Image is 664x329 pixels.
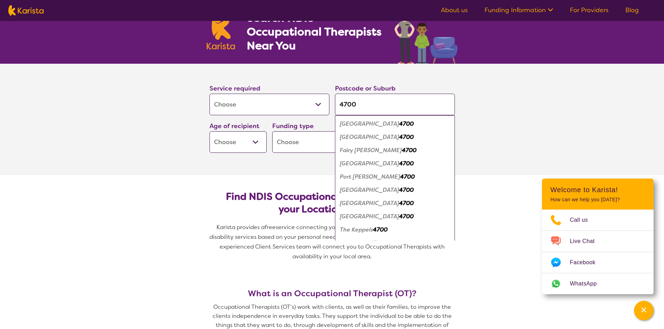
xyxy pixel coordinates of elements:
[216,224,265,231] span: Karista provides a
[625,6,639,14] a: Blog
[338,197,451,210] div: Rockhampton City 4700
[265,224,276,231] span: free
[338,170,451,183] div: Port Curtis 4700
[550,186,645,194] h2: Welcome to Karista!
[338,236,451,250] div: The Range 4700
[8,5,44,16] img: Karista logo
[209,224,456,260] span: service connecting you with Occupational Therapists and other disability services based on your p...
[340,213,399,220] em: [GEOGRAPHIC_DATA]
[542,179,654,294] div: Channel Menu
[369,239,384,246] em: 4700
[340,160,399,167] em: [GEOGRAPHIC_DATA]
[247,11,382,53] h1: Search NDIS Occupational Therapists Near You
[441,6,468,14] a: About us
[399,133,414,141] em: 4700
[484,6,553,14] a: Funding Information
[215,190,449,216] h2: Find NDIS Occupational Therapists based on your Location & Needs
[338,183,451,197] div: Rockhampton 4700
[570,279,605,289] span: WhatsApp
[570,236,603,246] span: Live Chat
[542,210,654,294] ul: Choose channel
[402,147,417,154] em: 4700
[338,131,451,144] div: Depot Hill 4700
[335,84,396,93] label: Postcode or Suburb
[272,122,314,130] label: Funding type
[340,239,369,246] em: The Range
[338,144,451,157] div: Fairy Bower 4700
[400,173,415,180] em: 4700
[340,186,399,194] em: [GEOGRAPHIC_DATA]
[340,226,373,233] em: The Keppels
[340,173,400,180] em: Port [PERSON_NAME]
[338,223,451,236] div: The Keppels 4700
[209,84,260,93] label: Service required
[634,301,654,320] button: Channel Menu
[570,6,609,14] a: For Providers
[399,199,414,207] em: 4700
[399,186,414,194] em: 4700
[340,199,399,207] em: [GEOGRAPHIC_DATA]
[399,160,414,167] em: 4700
[338,210,451,223] div: Rockhampton Hospital 4700
[207,12,235,49] img: Karista logo
[340,147,402,154] em: Fairy [PERSON_NAME]
[207,289,458,298] h3: What is an Occupational Therapist (OT)?
[570,215,596,225] span: Call us
[542,273,654,294] a: Web link opens in a new tab.
[395,3,458,64] img: occupational-therapy
[209,122,259,130] label: Age of recipient
[570,257,604,268] span: Facebook
[338,157,451,170] div: Great Keppel Island 4700
[340,133,399,141] em: [GEOGRAPHIC_DATA]
[335,94,455,115] input: Type
[399,213,414,220] em: 4700
[399,120,414,127] em: 4700
[340,120,399,127] em: [GEOGRAPHIC_DATA]
[373,226,388,233] em: 4700
[550,197,645,203] p: How can we help you [DATE]?
[338,117,451,131] div: Allenstown 4700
